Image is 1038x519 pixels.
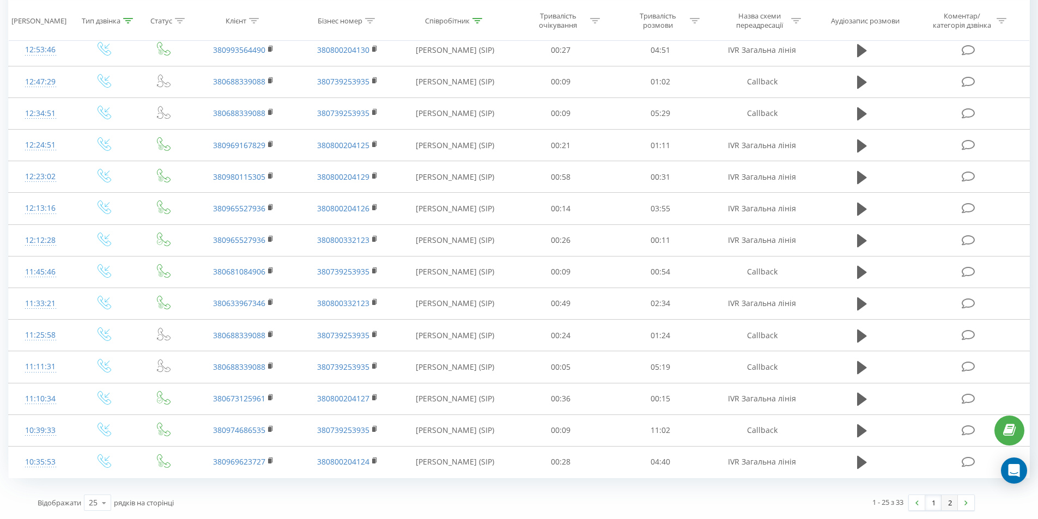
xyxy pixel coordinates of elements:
[710,224,814,256] td: IVR Загальна лінія
[20,261,62,283] div: 11:45:46
[399,320,511,351] td: [PERSON_NAME] (SIP)
[20,198,62,219] div: 12:13:16
[942,495,958,510] a: 2
[317,45,369,55] a: 380800204130
[213,456,265,467] a: 380969623727
[20,39,62,60] div: 12:53:46
[213,140,265,150] a: 380969167829
[213,235,265,245] a: 380965527936
[710,161,814,193] td: IVR Загальна лінія
[872,497,903,508] div: 1 - 25 з 33
[399,446,511,478] td: [PERSON_NAME] (SIP)
[710,383,814,414] td: IVR Загальна лінія
[629,11,687,30] div: Тривалість розмови
[213,45,265,55] a: 380993564490
[399,161,511,193] td: [PERSON_NAME] (SIP)
[611,130,711,161] td: 01:11
[20,451,62,473] div: 10:35:53
[611,383,711,414] td: 00:15
[317,456,369,467] a: 380800204124
[611,97,711,129] td: 05:29
[511,193,611,224] td: 00:14
[317,362,369,372] a: 380739253935
[38,498,81,508] span: Відображати
[20,325,62,346] div: 11:25:58
[20,71,62,93] div: 12:47:29
[317,330,369,340] a: 380739253935
[399,34,511,66] td: [PERSON_NAME] (SIP)
[20,388,62,410] div: 11:10:34
[399,414,511,446] td: [PERSON_NAME] (SIP)
[318,16,362,25] div: Бізнес номер
[213,393,265,404] a: 380673125961
[399,130,511,161] td: [PERSON_NAME] (SIP)
[20,166,62,187] div: 12:23:02
[611,351,711,383] td: 05:19
[710,130,814,161] td: IVR Загальна лінія
[611,34,711,66] td: 04:51
[399,66,511,97] td: [PERSON_NAME] (SIP)
[511,161,611,193] td: 00:58
[1001,457,1027,484] div: Open Intercom Messenger
[213,172,265,182] a: 380980115305
[317,108,369,118] a: 380739253935
[20,293,62,314] div: 11:33:21
[511,383,611,414] td: 00:36
[399,97,511,129] td: [PERSON_NAME] (SIP)
[710,34,814,66] td: IVR Загальна лінія
[317,393,369,404] a: 380800204127
[529,11,587,30] div: Тривалість очікування
[20,103,62,124] div: 12:34:51
[399,383,511,414] td: [PERSON_NAME] (SIP)
[317,425,369,435] a: 380739253935
[611,224,711,256] td: 00:11
[82,16,120,25] div: Тип дзвінка
[213,298,265,308] a: 380633967346
[226,16,246,25] div: Клієнт
[831,16,900,25] div: Аудіозапис розмови
[89,497,98,508] div: 25
[611,161,711,193] td: 00:31
[511,130,611,161] td: 00:21
[511,414,611,446] td: 00:09
[317,76,369,87] a: 380739253935
[511,34,611,66] td: 00:27
[213,203,265,213] a: 380965527936
[710,193,814,224] td: IVR Загальна лінія
[710,66,814,97] td: Callback
[317,298,369,308] a: 380800332123
[20,420,62,441] div: 10:39:33
[213,330,265,340] a: 380688339088
[317,203,369,213] a: 380800204126
[399,224,511,256] td: [PERSON_NAME] (SIP)
[710,446,814,478] td: IVR Загальна лінія
[114,498,174,508] span: рядків на сторінці
[710,288,814,319] td: IVR Загальна лінія
[399,193,511,224] td: [PERSON_NAME] (SIP)
[710,351,814,383] td: Callback
[730,11,788,30] div: Назва схеми переадресації
[511,224,611,256] td: 00:26
[511,351,611,383] td: 00:05
[611,256,711,288] td: 00:54
[511,288,611,319] td: 00:49
[710,256,814,288] td: Callback
[511,97,611,129] td: 00:09
[710,320,814,351] td: Callback
[20,230,62,251] div: 12:12:28
[213,425,265,435] a: 380974686535
[20,135,62,156] div: 12:24:51
[710,414,814,446] td: Callback
[399,288,511,319] td: [PERSON_NAME] (SIP)
[611,66,711,97] td: 01:02
[317,266,369,277] a: 380739253935
[511,256,611,288] td: 00:09
[925,495,942,510] a: 1
[611,320,711,351] td: 01:24
[511,446,611,478] td: 00:28
[611,414,711,446] td: 11:02
[511,320,611,351] td: 00:24
[20,356,62,377] div: 11:11:31
[213,76,265,87] a: 380688339088
[150,16,172,25] div: Статус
